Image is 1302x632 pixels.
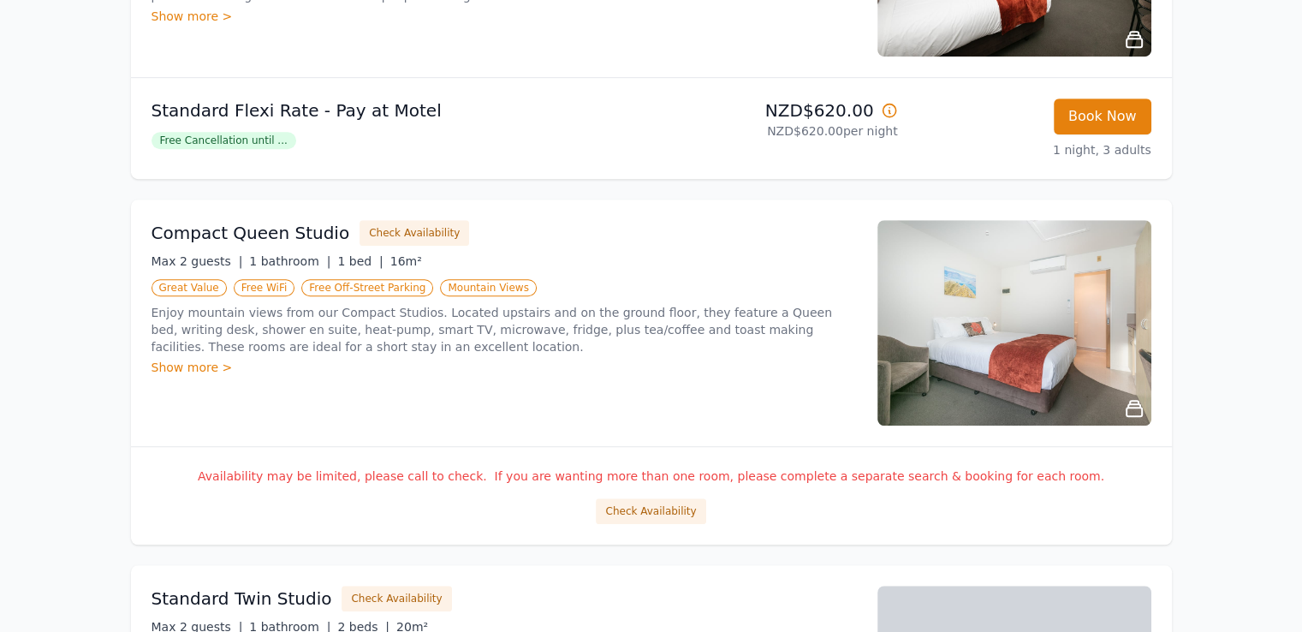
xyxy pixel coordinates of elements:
div: Show more > [152,8,857,25]
span: Free WiFi [234,279,295,296]
p: NZD$620.00 per night [658,122,898,140]
span: Max 2 guests | [152,254,243,268]
button: Check Availability [360,220,469,246]
button: Check Availability [596,498,705,524]
button: Check Availability [342,586,451,611]
div: Show more > [152,359,857,376]
h3: Compact Queen Studio [152,221,350,245]
p: Availability may be limited, please call to check. If you are wanting more than one room, please ... [152,468,1151,485]
span: Free Off-Street Parking [301,279,433,296]
span: 1 bathroom | [249,254,330,268]
p: 1 night, 3 adults [912,141,1151,158]
p: Standard Flexi Rate - Pay at Motel [152,98,645,122]
h3: Standard Twin Studio [152,587,332,611]
span: Great Value [152,279,227,296]
span: Mountain Views [440,279,536,296]
span: 16m² [390,254,422,268]
p: Enjoy mountain views from our Compact Studios. Located upstairs and on the ground floor, they fea... [152,304,857,355]
button: Book Now [1054,98,1151,134]
span: Free Cancellation until ... [152,132,296,149]
span: 1 bed | [337,254,383,268]
p: NZD$620.00 [658,98,898,122]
